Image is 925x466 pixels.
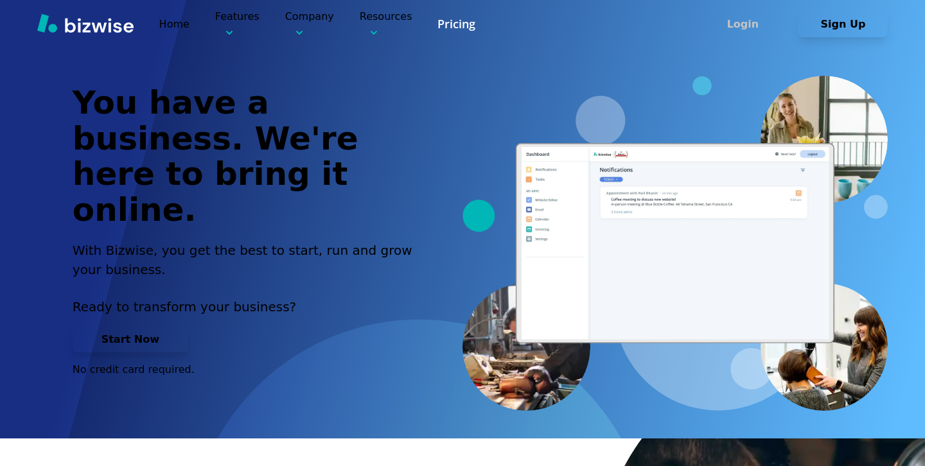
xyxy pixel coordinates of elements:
p: Resources [360,9,412,39]
p: No credit card required. [73,363,427,377]
button: Start Now [73,327,188,352]
a: Home [159,18,189,30]
img: Bizwise Logo [37,13,134,33]
button: Login [698,12,788,37]
p: Company [285,9,334,39]
a: Pricing [437,16,475,32]
a: Start Now [73,333,188,345]
a: Login [698,18,798,30]
button: Sign Up [798,12,888,37]
h1: You have a business. We're here to bring it online. [73,85,427,228]
h2: With Bizwise, you get the best to start, run and grow your business. [73,241,427,279]
p: Ready to transform your business? [73,297,427,316]
p: Features [215,9,260,39]
a: Sign Up [798,18,888,30]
